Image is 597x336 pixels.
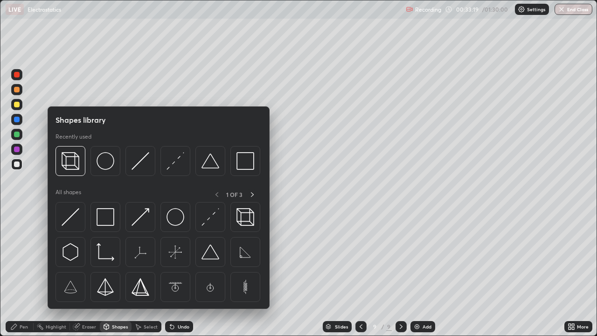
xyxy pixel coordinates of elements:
[167,208,184,226] img: svg+xml;charset=utf-8,%3Csvg%20xmlns%3D%22http%3A%2F%2Fwww.w3.org%2F2000%2Fsvg%22%20width%3D%2236...
[167,278,184,296] img: svg+xml;charset=utf-8,%3Csvg%20xmlns%3D%22http%3A%2F%2Fwww.w3.org%2F2000%2Fsvg%22%20width%3D%2265...
[167,152,184,170] img: svg+xml;charset=utf-8,%3Csvg%20xmlns%3D%22http%3A%2F%2Fwww.w3.org%2F2000%2Fsvg%22%20width%3D%2230...
[56,133,91,140] p: Recently used
[56,189,81,200] p: All shapes
[201,208,219,226] img: svg+xml;charset=utf-8,%3Csvg%20xmlns%3D%22http%3A%2F%2Fwww.w3.org%2F2000%2Fsvg%22%20width%3D%2230...
[236,278,254,296] img: svg+xml;charset=utf-8,%3Csvg%20xmlns%3D%22http%3A%2F%2Fwww.w3.org%2F2000%2Fsvg%22%20width%3D%2265...
[558,6,565,13] img: end-class-cross
[335,324,348,329] div: Slides
[415,6,441,13] p: Recording
[382,324,384,329] div: /
[20,324,28,329] div: Pen
[62,152,79,170] img: svg+xml;charset=utf-8,%3Csvg%20xmlns%3D%22http%3A%2F%2Fwww.w3.org%2F2000%2Fsvg%22%20width%3D%2235...
[56,114,106,126] h5: Shapes library
[46,324,66,329] div: Highlight
[527,7,545,12] p: Settings
[201,243,219,261] img: svg+xml;charset=utf-8,%3Csvg%20xmlns%3D%22http%3A%2F%2Fwww.w3.org%2F2000%2Fsvg%22%20width%3D%2238...
[97,152,114,170] img: svg+xml;charset=utf-8,%3Csvg%20xmlns%3D%22http%3A%2F%2Fwww.w3.org%2F2000%2Fsvg%22%20width%3D%2236...
[236,243,254,261] img: svg+xml;charset=utf-8,%3Csvg%20xmlns%3D%22http%3A%2F%2Fwww.w3.org%2F2000%2Fsvg%22%20width%3D%2265...
[97,243,114,261] img: svg+xml;charset=utf-8,%3Csvg%20xmlns%3D%22http%3A%2F%2Fwww.w3.org%2F2000%2Fsvg%22%20width%3D%2233...
[236,208,254,226] img: svg+xml;charset=utf-8,%3Csvg%20xmlns%3D%22http%3A%2F%2Fwww.w3.org%2F2000%2Fsvg%22%20width%3D%2235...
[8,6,21,13] p: LIVE
[132,208,149,226] img: svg+xml;charset=utf-8,%3Csvg%20xmlns%3D%22http%3A%2F%2Fwww.w3.org%2F2000%2Fsvg%22%20width%3D%2230...
[518,6,525,13] img: class-settings-icons
[236,152,254,170] img: svg+xml;charset=utf-8,%3Csvg%20xmlns%3D%22http%3A%2F%2Fwww.w3.org%2F2000%2Fsvg%22%20width%3D%2234...
[62,278,79,296] img: svg+xml;charset=utf-8,%3Csvg%20xmlns%3D%22http%3A%2F%2Fwww.w3.org%2F2000%2Fsvg%22%20width%3D%2265...
[201,278,219,296] img: svg+xml;charset=utf-8,%3Csvg%20xmlns%3D%22http%3A%2F%2Fwww.w3.org%2F2000%2Fsvg%22%20width%3D%2265...
[132,278,149,296] img: svg+xml;charset=utf-8,%3Csvg%20xmlns%3D%22http%3A%2F%2Fwww.w3.org%2F2000%2Fsvg%22%20width%3D%2234...
[178,324,189,329] div: Undo
[577,324,589,329] div: More
[423,324,431,329] div: Add
[370,324,380,329] div: 9
[28,6,61,13] p: Electrostatics
[413,323,421,330] img: add-slide-button
[201,152,219,170] img: svg+xml;charset=utf-8,%3Csvg%20xmlns%3D%22http%3A%2F%2Fwww.w3.org%2F2000%2Fsvg%22%20width%3D%2238...
[226,191,243,198] p: 1 OF 3
[97,208,114,226] img: svg+xml;charset=utf-8,%3Csvg%20xmlns%3D%22http%3A%2F%2Fwww.w3.org%2F2000%2Fsvg%22%20width%3D%2234...
[555,4,592,15] button: End Class
[132,243,149,261] img: svg+xml;charset=utf-8,%3Csvg%20xmlns%3D%22http%3A%2F%2Fwww.w3.org%2F2000%2Fsvg%22%20width%3D%2265...
[132,152,149,170] img: svg+xml;charset=utf-8,%3Csvg%20xmlns%3D%22http%3A%2F%2Fwww.w3.org%2F2000%2Fsvg%22%20width%3D%2230...
[62,208,79,226] img: svg+xml;charset=utf-8,%3Csvg%20xmlns%3D%22http%3A%2F%2Fwww.w3.org%2F2000%2Fsvg%22%20width%3D%2230...
[144,324,158,329] div: Select
[82,324,96,329] div: Eraser
[112,324,128,329] div: Shapes
[386,322,392,331] div: 9
[62,243,79,261] img: svg+xml;charset=utf-8,%3Csvg%20xmlns%3D%22http%3A%2F%2Fwww.w3.org%2F2000%2Fsvg%22%20width%3D%2230...
[406,6,413,13] img: recording.375f2c34.svg
[97,278,114,296] img: svg+xml;charset=utf-8,%3Csvg%20xmlns%3D%22http%3A%2F%2Fwww.w3.org%2F2000%2Fsvg%22%20width%3D%2234...
[167,243,184,261] img: svg+xml;charset=utf-8,%3Csvg%20xmlns%3D%22http%3A%2F%2Fwww.w3.org%2F2000%2Fsvg%22%20width%3D%2265...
